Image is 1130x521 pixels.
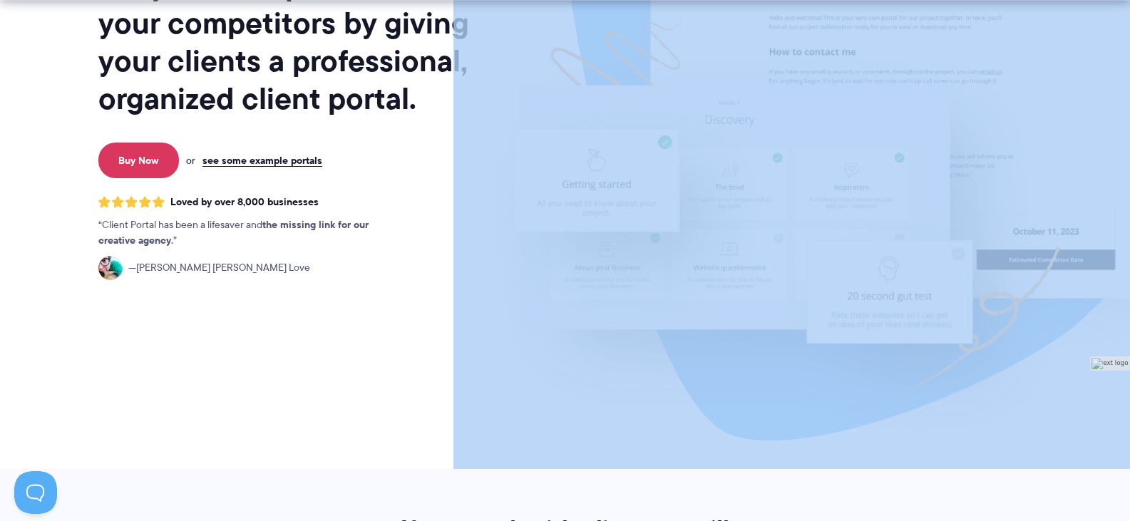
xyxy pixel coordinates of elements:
[128,260,310,276] span: [PERSON_NAME] [PERSON_NAME] Love
[98,217,398,249] p: Client Portal has been a lifesaver and .
[98,143,179,178] a: Buy Now
[14,471,57,514] iframe: Toggle Customer Support
[98,217,369,248] strong: the missing link for our creative agency
[170,196,319,208] span: Loved by over 8,000 businesses
[202,154,322,167] a: see some example portals
[186,154,195,167] span: or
